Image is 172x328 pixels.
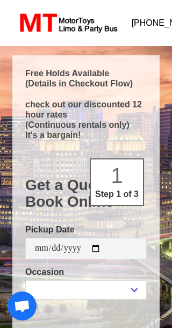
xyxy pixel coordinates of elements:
p: Free Holds Available [25,68,147,78]
label: Occasion [25,266,147,279]
div: Open chat [8,291,37,320]
img: MotorToys Logo [15,11,119,35]
p: Step 1 of 3 [95,188,139,201]
p: (Continuous rentals only) [25,120,147,130]
h1: Get a Quote Book Online [25,177,147,210]
p: (Details in Checkout Flow) [25,78,147,89]
label: Pickup Date [25,223,147,236]
p: It's a bargain! [25,130,147,140]
p: check out our discounted 12 hour rates [25,99,147,120]
span: 1 [111,164,123,187]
